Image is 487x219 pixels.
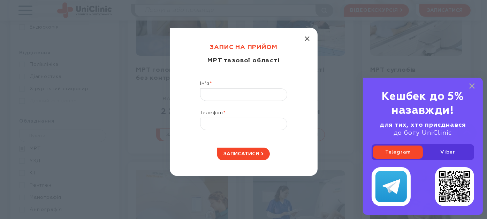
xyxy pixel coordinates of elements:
[217,148,270,160] button: записатися
[373,146,423,159] a: Telegram
[200,110,287,118] label: Телефон
[223,151,259,156] span: записатися
[372,121,474,137] div: до боту UniClinic
[380,122,466,128] b: для тих, хто приєднався
[185,57,302,80] div: МРТ тазової області
[185,44,302,57] div: Запис на прийом
[372,90,474,118] div: Кешбек до 5% назавжди!
[423,146,473,159] a: Viber
[200,80,287,88] label: Ім’я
